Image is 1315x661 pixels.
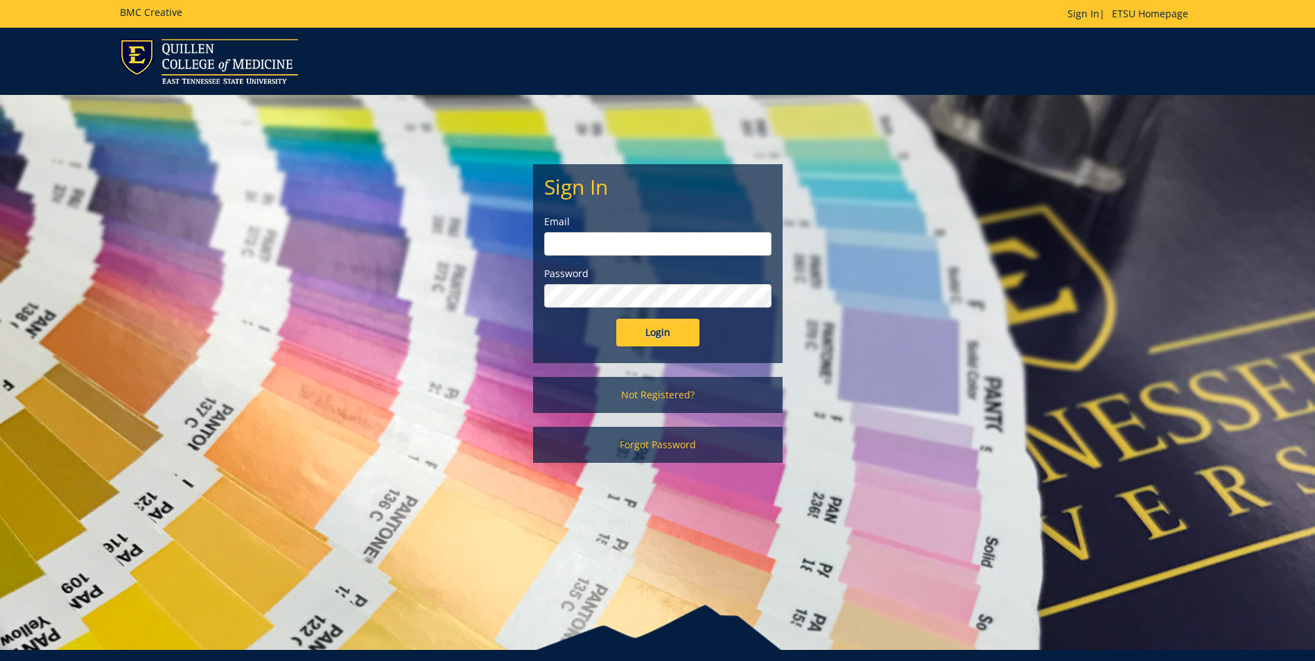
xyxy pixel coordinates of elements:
[1105,7,1195,20] a: ETSU Homepage
[544,267,772,281] label: Password
[616,319,699,346] input: Login
[1068,7,1195,21] p: |
[120,39,298,84] img: ETSU logo
[1068,7,1099,20] a: Sign In
[120,7,182,17] h5: BMC Creative
[533,377,783,413] a: Not Registered?
[533,427,783,463] a: Forgot Password
[544,215,772,229] label: Email
[544,175,772,198] h2: Sign In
